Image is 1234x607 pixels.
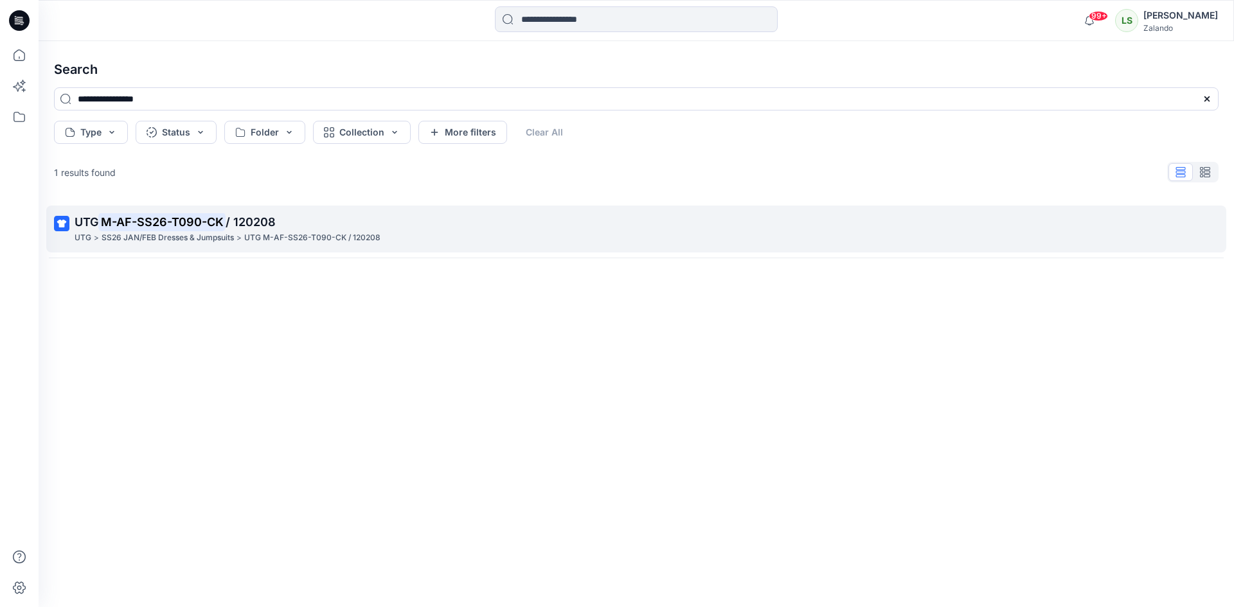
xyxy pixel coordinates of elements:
[313,121,411,144] button: Collection
[75,231,91,245] p: UTG
[1089,11,1108,21] span: 99+
[54,166,116,179] p: 1 results found
[136,121,217,144] button: Status
[1143,8,1218,23] div: [PERSON_NAME]
[418,121,507,144] button: More filters
[75,215,98,229] span: UTG
[54,121,128,144] button: Type
[237,231,242,245] p: >
[224,121,305,144] button: Folder
[102,231,234,245] p: SS26 JAN/FEB Dresses & Jumpsuits
[1115,9,1138,32] div: LS
[46,206,1226,252] a: UTGM-AF-SS26-T090-CK/ 120208UTG>SS26 JAN/FEB Dresses & Jumpsuits>UTG M-AF-SS26-T090-CK / 120208
[244,231,380,245] p: UTG M-AF-SS26-T090-CK / 120208
[98,213,226,231] mark: M-AF-SS26-T090-CK
[94,231,99,245] p: >
[226,215,276,229] span: / 120208
[44,51,1229,87] h4: Search
[1143,23,1218,33] div: Zalando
